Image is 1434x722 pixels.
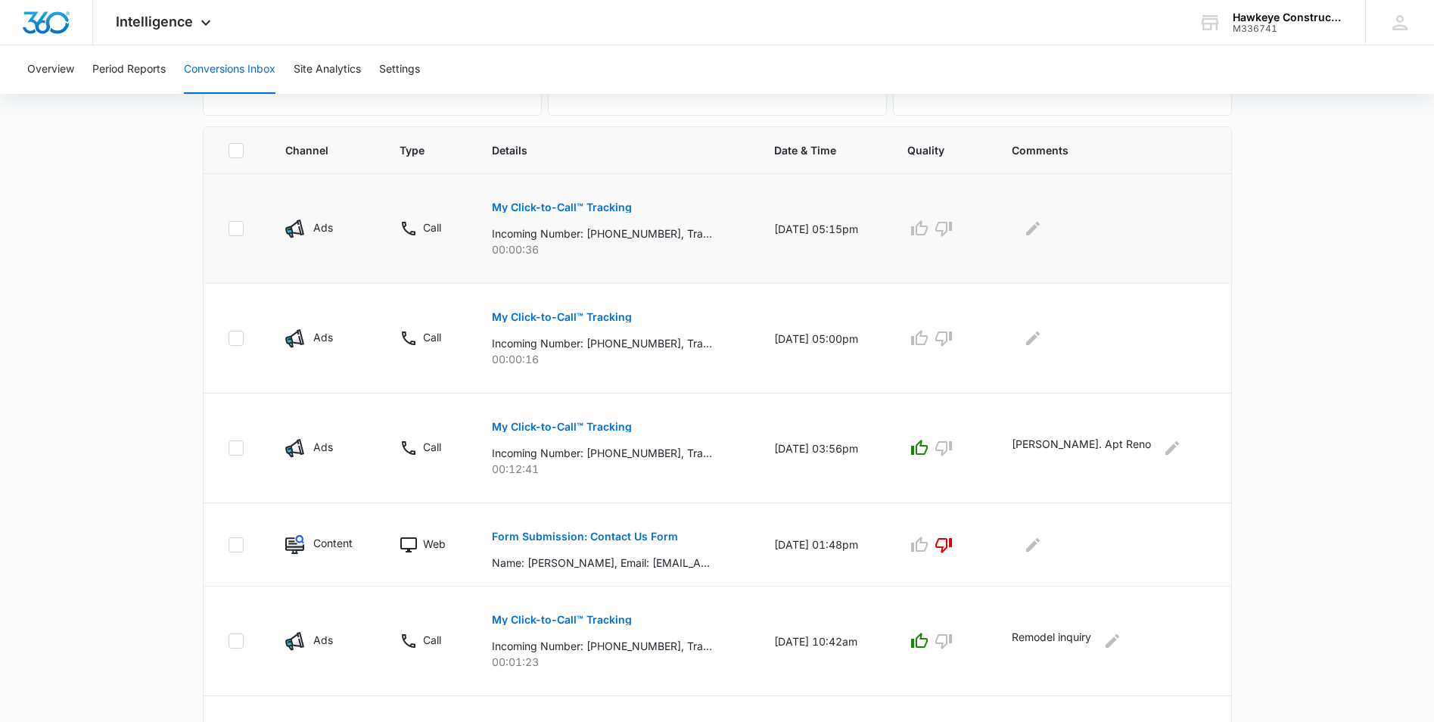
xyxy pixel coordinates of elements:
p: [PERSON_NAME]. Apt Reno [1012,436,1151,460]
p: Call [423,632,441,648]
td: [DATE] 05:15pm [756,174,888,284]
p: My Click-to-Call™ Tracking [492,202,632,213]
div: account id [1233,23,1343,34]
p: Content [313,535,353,551]
span: Comments [1012,142,1184,158]
p: Form Submission: Contact Us Form [492,531,678,542]
p: 00:00:36 [492,241,739,257]
td: [DATE] 10:42am [756,587,888,696]
p: 00:01:23 [492,654,739,670]
p: Incoming Number: [PHONE_NUMBER], Tracking Number: [PHONE_NUMBER], Ring To: [PHONE_NUMBER], Caller... [492,638,712,654]
p: Incoming Number: [PHONE_NUMBER], Tracking Number: [PHONE_NUMBER], Ring To: [PHONE_NUMBER], Caller... [492,335,712,351]
td: [DATE] 05:00pm [756,284,888,394]
p: Incoming Number: [PHONE_NUMBER], Tracking Number: [PHONE_NUMBER], Ring To: [PHONE_NUMBER], Caller... [492,445,712,461]
p: My Click-to-Call™ Tracking [492,615,632,625]
button: Period Reports [92,45,166,94]
button: Site Analytics [294,45,361,94]
p: Call [423,219,441,235]
button: My Click-to-Call™ Tracking [492,602,632,638]
p: Remodel inquiry [1012,629,1091,653]
span: Quality [907,142,954,158]
button: Edit Comments [1160,436,1184,460]
button: Overview [27,45,74,94]
p: Call [423,439,441,455]
span: Type [400,142,433,158]
button: My Click-to-Call™ Tracking [492,409,632,445]
button: Settings [379,45,420,94]
p: 00:12:41 [492,461,739,477]
p: My Click-to-Call™ Tracking [492,312,632,322]
p: Name: [PERSON_NAME], Email: [EMAIL_ADDRESS][DOMAIN_NAME], Phone: [PHONE_NUMBER], Which department... [492,555,712,571]
button: Edit Comments [1021,533,1045,557]
button: My Click-to-Call™ Tracking [492,299,632,335]
p: 00:00:16 [492,351,739,367]
p: Incoming Number: [PHONE_NUMBER], Tracking Number: [PHONE_NUMBER], Ring To: [PHONE_NUMBER], Caller... [492,226,712,241]
p: Call [423,329,441,345]
p: Web [423,536,446,552]
p: Ads [313,632,333,648]
td: [DATE] 03:56pm [756,394,888,503]
p: My Click-to-Call™ Tracking [492,422,632,432]
span: Details [492,142,717,158]
span: Date & Time [774,142,848,158]
div: account name [1233,11,1343,23]
td: [DATE] 01:48pm [756,503,888,587]
span: Intelligence [116,14,193,30]
p: Ads [313,439,333,455]
button: Edit Comments [1021,216,1045,241]
button: My Click-to-Call™ Tracking [492,189,632,226]
p: Ads [313,219,333,235]
span: Channel [285,142,341,158]
button: Edit Comments [1100,629,1124,653]
button: Form Submission: Contact Us Form [492,518,678,555]
button: Conversions Inbox [184,45,275,94]
button: Edit Comments [1021,326,1045,350]
p: Ads [313,329,333,345]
